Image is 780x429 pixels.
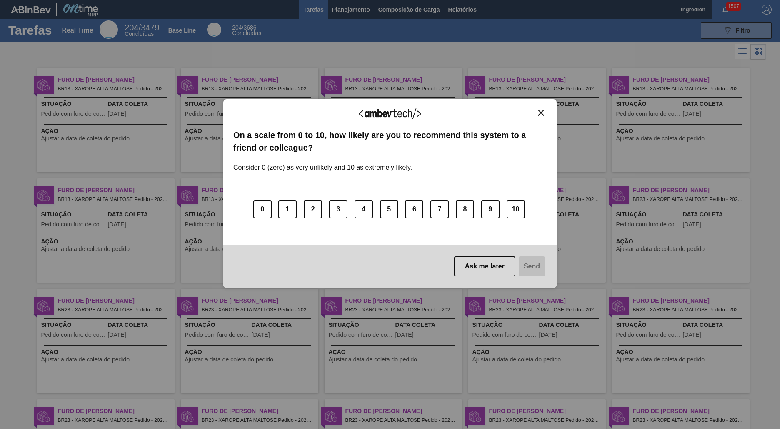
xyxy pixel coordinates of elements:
[304,200,322,218] button: 2
[380,200,398,218] button: 5
[329,200,347,218] button: 3
[355,200,373,218] button: 4
[454,256,515,276] button: Ask me later
[253,200,272,218] button: 0
[456,200,474,218] button: 8
[233,154,412,171] label: Consider 0 (zero) as very unlikely and 10 as extremely likely.
[507,200,525,218] button: 10
[278,200,297,218] button: 1
[481,200,500,218] button: 9
[430,200,449,218] button: 7
[405,200,423,218] button: 6
[538,110,544,116] img: Close
[359,108,421,119] img: Logo Ambevtech
[535,109,547,116] button: Close
[233,129,547,154] label: On a scale from 0 to 10, how likely are you to recommend this system to a friend or colleague?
